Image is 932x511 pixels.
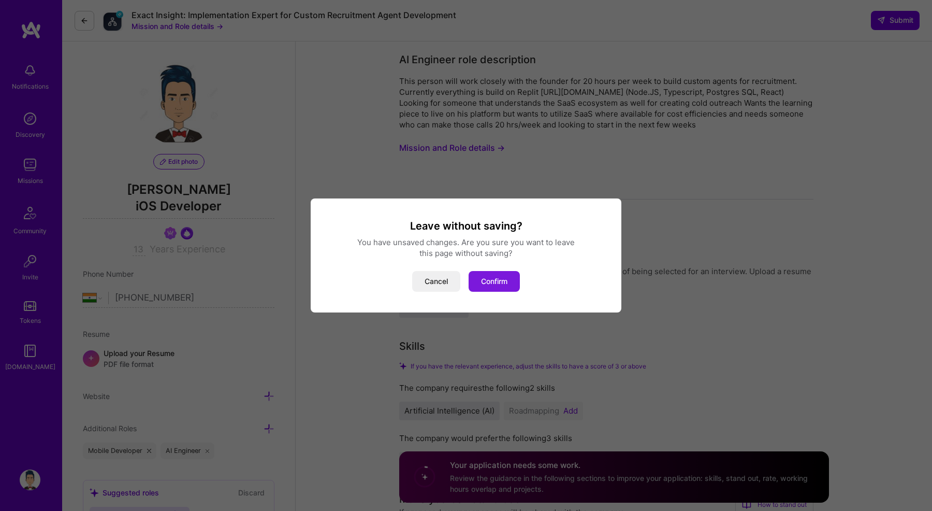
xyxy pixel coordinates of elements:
[311,198,621,313] div: modal
[323,248,609,259] div: this page without saving?
[469,271,520,292] button: Confirm
[412,271,460,292] button: Cancel
[323,219,609,233] h3: Leave without saving?
[323,237,609,248] div: You have unsaved changes. Are you sure you want to leave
